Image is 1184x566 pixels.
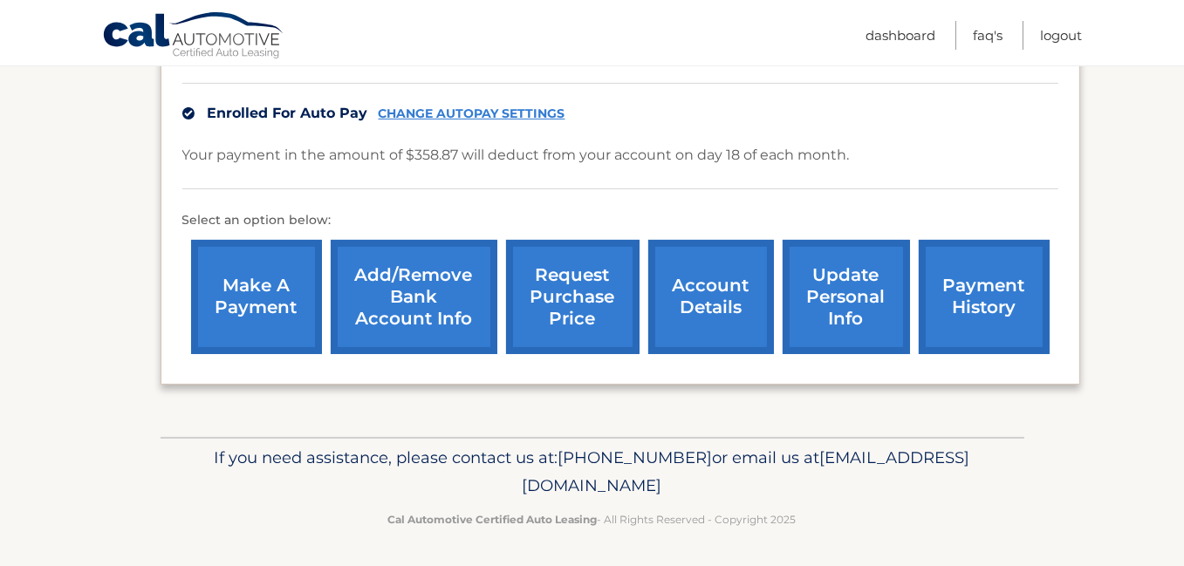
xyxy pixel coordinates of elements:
[388,513,598,526] strong: Cal Automotive Certified Auto Leasing
[172,444,1013,500] p: If you need assistance, please contact us at: or email us at
[191,240,322,354] a: make a payment
[379,106,565,121] a: CHANGE AUTOPAY SETTINGS
[182,210,1058,231] p: Select an option below:
[208,105,368,121] span: Enrolled For Auto Pay
[1040,21,1082,50] a: Logout
[182,107,195,119] img: check.svg
[783,240,910,354] a: update personal info
[919,240,1050,354] a: payment history
[102,11,285,62] a: Cal Automotive
[182,143,850,167] p: Your payment in the amount of $358.87 will deduct from your account on day 18 of each month.
[973,21,1003,50] a: FAQ's
[506,240,640,354] a: request purchase price
[648,240,774,354] a: account details
[331,240,497,354] a: Add/Remove bank account info
[866,21,935,50] a: Dashboard
[172,510,1013,528] p: - All Rights Reserved - Copyright 2025
[558,447,713,467] span: [PHONE_NUMBER]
